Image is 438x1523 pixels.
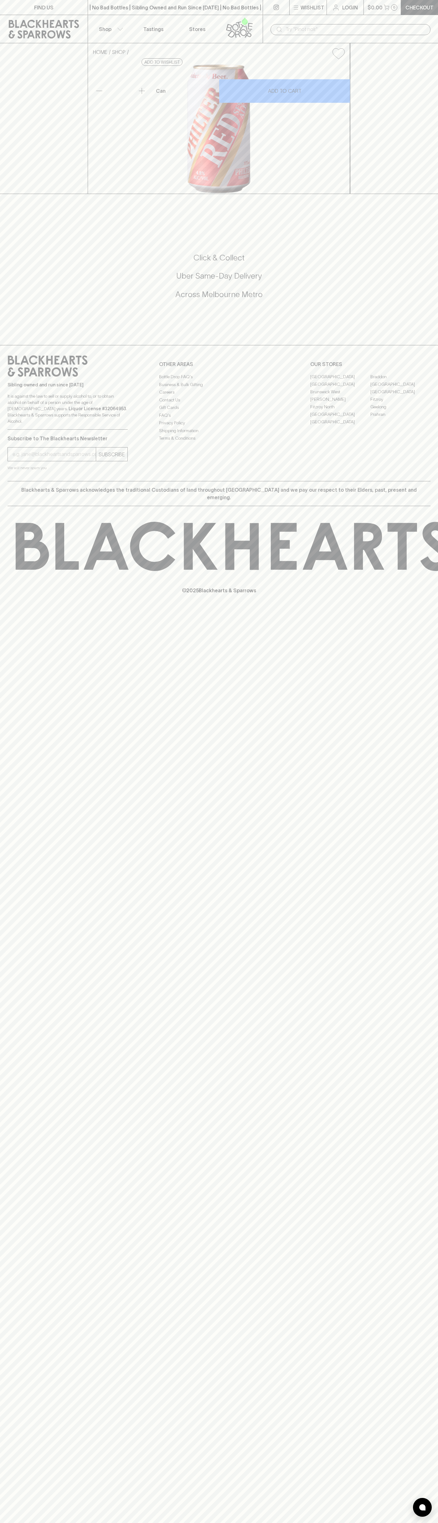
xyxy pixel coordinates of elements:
[112,49,126,55] a: SHOP
[370,373,430,380] a: Braddon
[159,389,279,396] a: Careers
[310,403,370,411] a: Fitzroy North
[405,4,434,11] p: Checkout
[330,46,347,62] button: Add to wishlist
[88,64,350,194] img: 40361.png
[370,403,430,411] a: Geelong
[96,447,127,461] button: SUBSCRIBE
[34,4,54,11] p: FIND US
[93,49,107,55] a: HOME
[131,15,175,43] a: Tastings
[159,396,279,404] a: Contact Us
[8,393,128,424] p: It is against the law to sell or supply alcohol to, or to obtain alcohol on behalf of a person un...
[310,373,370,380] a: [GEOGRAPHIC_DATA]
[159,360,279,368] p: OTHER AREAS
[310,360,430,368] p: OUR STORES
[159,411,279,419] a: FAQ's
[13,449,96,459] input: e.g. jane@blackheartsandsparrows.com.au
[268,87,301,95] p: ADD TO CART
[8,289,430,300] h5: Across Melbourne Metro
[370,388,430,395] a: [GEOGRAPHIC_DATA]
[8,435,128,442] p: Subscribe to The Blackhearts Newsletter
[143,25,163,33] p: Tastings
[310,388,370,395] a: Brunswick West
[99,451,125,458] p: SUBSCRIBE
[370,380,430,388] a: [GEOGRAPHIC_DATA]
[286,24,425,34] input: Try "Pinot noir"
[370,411,430,418] a: Prahran
[310,380,370,388] a: [GEOGRAPHIC_DATA]
[310,418,370,426] a: [GEOGRAPHIC_DATA]
[393,6,395,9] p: 0
[342,4,358,11] p: Login
[8,253,430,263] h5: Click & Collect
[159,404,279,411] a: Gift Cards
[368,4,383,11] p: $0.00
[159,427,279,434] a: Shipping Information
[159,381,279,388] a: Business & Bulk Gifting
[8,271,430,281] h5: Uber Same-Day Delivery
[219,79,350,103] button: ADD TO CART
[175,15,219,43] a: Stores
[99,25,111,33] p: Shop
[370,395,430,403] a: Fitzroy
[8,382,128,388] p: Sibling owned and run since [DATE]
[310,395,370,403] a: [PERSON_NAME]
[8,465,128,471] p: We will never spam you
[189,25,205,33] p: Stores
[159,419,279,427] a: Privacy Policy
[153,85,219,97] div: Can
[156,87,166,95] p: Can
[142,58,183,66] button: Add to wishlist
[301,4,324,11] p: Wishlist
[419,1504,425,1510] img: bubble-icon
[88,15,132,43] button: Shop
[159,435,279,442] a: Terms & Conditions
[69,406,126,411] strong: Liquor License #32064953
[310,411,370,418] a: [GEOGRAPHIC_DATA]
[8,228,430,332] div: Call to action block
[159,373,279,381] a: Bottle Drop FAQ's
[12,486,426,501] p: Blackhearts & Sparrows acknowledges the traditional Custodians of land throughout [GEOGRAPHIC_DAT...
